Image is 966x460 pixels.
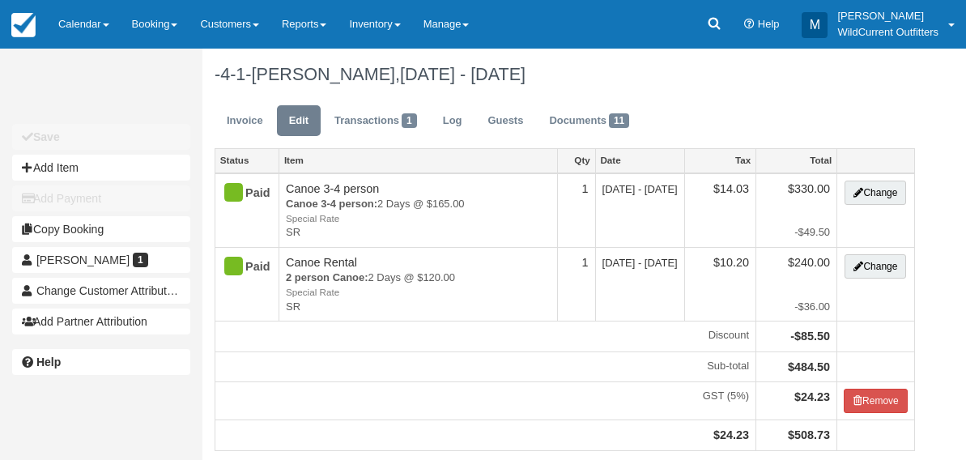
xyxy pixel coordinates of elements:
em: SR [286,225,551,241]
a: Status [215,149,279,172]
strong: 2 person Canoe [286,271,368,283]
div: Paid [222,254,258,280]
span: [DATE] - [DATE] [602,183,678,195]
span: [DATE] - [DATE] [400,64,526,84]
span: [PERSON_NAME] [36,253,130,266]
em: -$49.50 [763,225,830,241]
strong: $24.23 [794,390,830,403]
a: Edit [277,105,321,137]
div: Paid [222,181,258,207]
td: 1 [558,173,595,248]
a: Item [279,149,557,172]
div: M [802,12,828,38]
td: Canoe 3-4 person [279,173,558,248]
em: GST (5%) [222,389,749,404]
td: $14.03 [684,173,755,248]
em: 2 Days @ $120.00 [286,270,551,299]
a: Documents11 [537,105,641,137]
b: Save [33,130,60,143]
a: [PERSON_NAME] 1 [12,247,190,273]
em: Discount [222,328,749,343]
span: Help [758,18,780,30]
a: Date [596,149,684,172]
em: Special Rate [286,212,551,226]
a: Help [12,349,190,375]
td: $10.20 [684,247,755,321]
p: [PERSON_NAME] [837,8,938,24]
a: Qty [558,149,594,172]
a: Transactions1 [322,105,429,137]
em: Sub-total [222,359,749,374]
a: Tax [685,149,755,172]
button: Change Customer Attribution [12,278,190,304]
button: Change [845,181,906,205]
h1: -4-1-[PERSON_NAME], [215,65,915,84]
strong: -$85.50 [790,330,830,343]
span: 1 [402,113,417,128]
span: [DATE] - [DATE] [602,257,678,269]
a: Total [756,149,836,172]
strong: $24.23 [713,428,749,441]
td: $240.00 [756,247,837,321]
em: 2 Days @ $165.00 [286,197,551,225]
td: 1 [558,247,595,321]
em: SR [286,300,551,315]
td: $330.00 [756,173,837,248]
p: WildCurrent Outfitters [837,24,938,40]
b: Help [36,356,61,368]
span: Change Customer Attribution [36,284,182,297]
button: Remove [844,389,908,413]
a: Log [431,105,474,137]
button: Change [845,254,906,279]
strong: $484.50 [788,360,830,373]
em: Special Rate [286,286,551,300]
button: Save [12,124,190,150]
button: Add Partner Attribution [12,309,190,334]
img: checkfront-main-nav-mini-logo.png [11,13,36,37]
i: Help [744,19,755,30]
strong: $508.73 [788,428,830,441]
a: Guests [475,105,535,137]
td: Canoe Rental [279,247,558,321]
button: Add Item [12,155,190,181]
button: Add Payment [12,185,190,211]
button: Copy Booking [12,216,190,242]
span: 11 [609,113,629,128]
em: -$36.00 [763,300,830,315]
a: Invoice [215,105,275,137]
span: 1 [133,253,148,267]
strong: Canoe 3-4 person [286,198,377,210]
